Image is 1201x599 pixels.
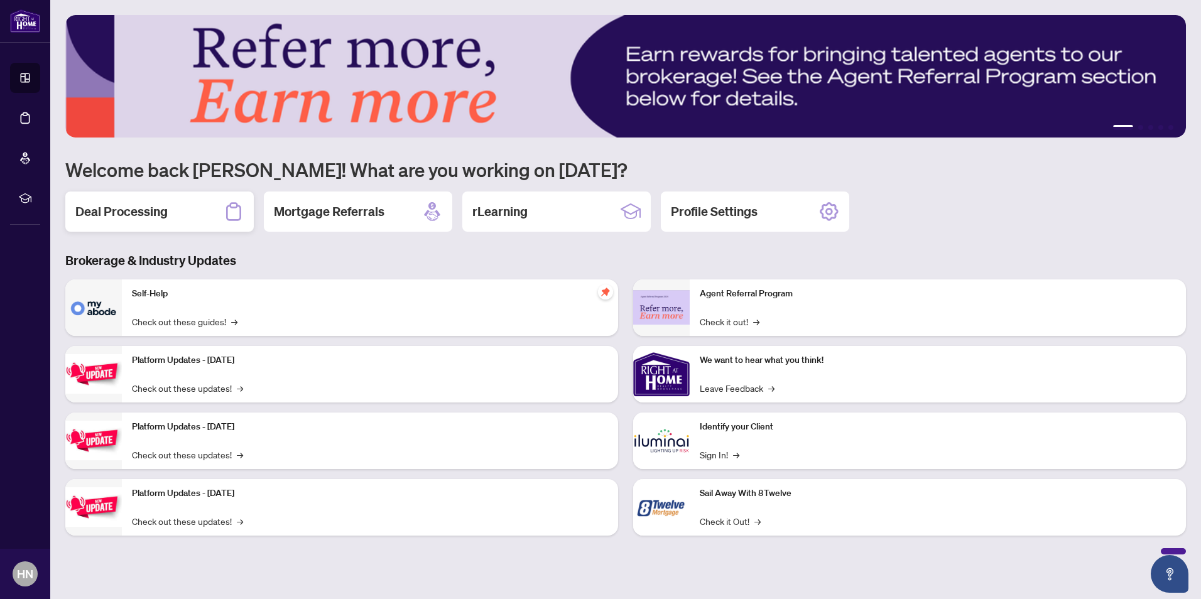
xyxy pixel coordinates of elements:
img: Sail Away With 8Twelve [633,479,690,536]
h2: Profile Settings [671,203,758,220]
p: We want to hear what you think! [700,353,1176,367]
button: 4 [1158,125,1163,130]
p: Identify your Client [700,420,1176,434]
p: Platform Updates - [DATE] [132,420,608,434]
img: Agent Referral Program [633,290,690,325]
button: Open asap [1151,555,1188,593]
img: Platform Updates - June 23, 2025 [65,487,122,527]
span: → [231,315,237,328]
span: → [753,315,759,328]
a: Leave Feedback→ [700,381,774,395]
h3: Brokerage & Industry Updates [65,252,1186,269]
button: 1 [1113,125,1133,130]
h1: Welcome back [PERSON_NAME]! What are you working on [DATE]? [65,158,1186,181]
a: Check out these updates!→ [132,381,243,395]
img: logo [10,9,40,33]
h2: Mortgage Referrals [274,203,384,220]
a: Check out these updates!→ [132,448,243,461]
button: 5 [1168,125,1173,130]
p: Self-Help [132,287,608,301]
img: Identify your Client [633,413,690,469]
button: 3 [1148,125,1153,130]
span: → [237,514,243,528]
h2: Deal Processing [75,203,168,220]
a: Check out these updates!→ [132,514,243,528]
p: Platform Updates - [DATE] [132,487,608,500]
span: HN [17,565,33,583]
p: Platform Updates - [DATE] [132,353,608,367]
img: We want to hear what you think! [633,346,690,402]
img: Slide 0 [65,15,1186,138]
span: → [768,381,774,395]
a: Sign In!→ [700,448,739,461]
a: Check it Out!→ [700,514,761,528]
p: Agent Referral Program [700,287,1176,301]
a: Check out these guides!→ [132,315,237,328]
span: → [237,381,243,395]
img: Platform Updates - July 21, 2025 [65,354,122,394]
p: Sail Away With 8Twelve [700,487,1176,500]
a: Check it out!→ [700,315,759,328]
span: → [237,448,243,461]
button: 2 [1138,125,1143,130]
span: pushpin [598,284,613,299]
span: → [754,514,761,528]
h2: rLearning [472,203,528,220]
img: Platform Updates - July 8, 2025 [65,421,122,460]
span: → [733,448,739,461]
img: Self-Help [65,279,122,336]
